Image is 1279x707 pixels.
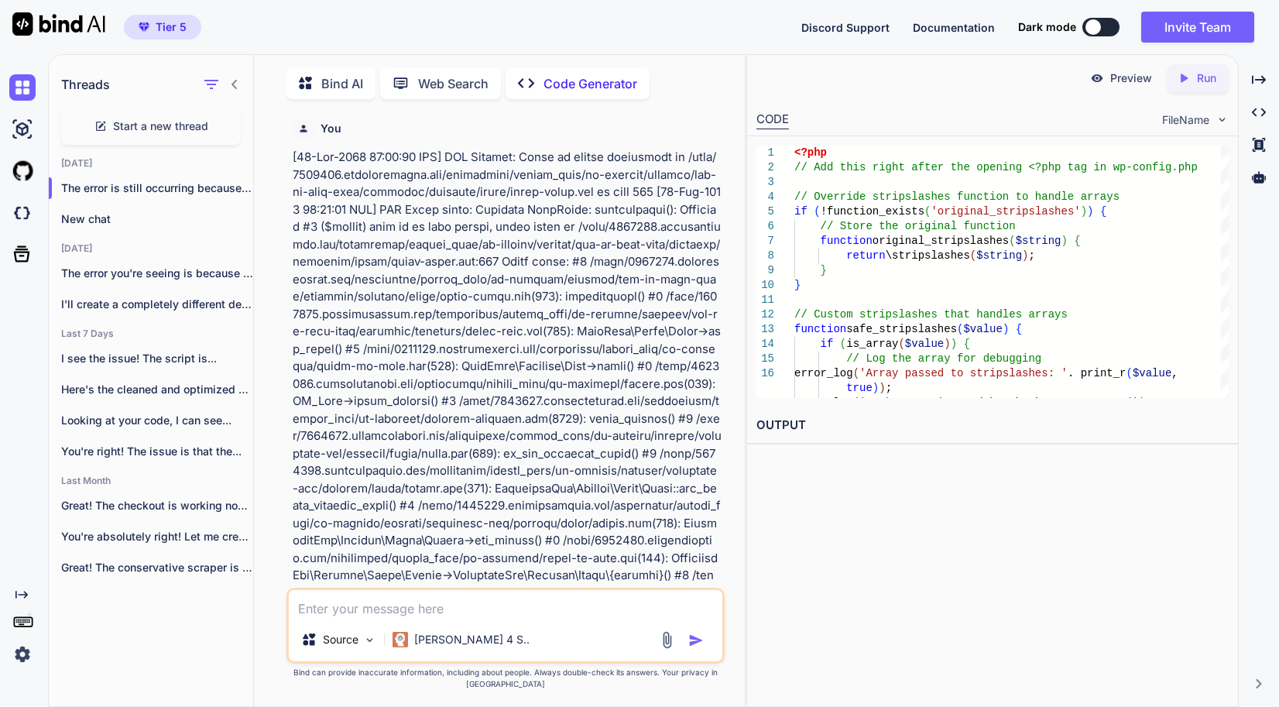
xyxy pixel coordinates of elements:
[543,74,637,93] p: Code Generator
[913,19,995,36] button: Documentation
[821,264,827,276] span: }
[61,560,253,575] p: Great! The conservative scraper is working and...
[1133,396,1139,409] span: )
[1126,367,1133,379] span: (
[61,498,253,513] p: Great! The checkout is working now. To...
[821,205,924,218] span: !function_exists
[913,21,995,34] span: Documentation
[794,146,827,159] span: <?php
[1120,161,1198,173] span: p-config.php
[1087,205,1093,218] span: )
[756,234,774,249] div: 7
[9,200,36,226] img: darkCloudIdeIcon
[944,338,950,350] span: )
[756,337,774,352] div: 14
[688,633,704,648] img: icon
[756,190,774,204] div: 4
[756,263,774,278] div: 9
[1018,19,1076,35] span: Dark mode
[846,338,898,350] span: is_array
[846,323,957,335] span: safe_stripslashes
[1141,12,1254,43] button: Invite Team
[49,475,253,487] h2: Last Month
[976,249,1022,262] span: $string
[756,278,774,293] div: 10
[49,242,253,255] h2: [DATE]
[9,641,36,668] img: settings
[756,322,774,337] div: 13
[794,279,801,291] span: }
[846,352,1041,365] span: // Log the array for debugging
[963,323,1002,335] span: $value
[9,116,36,142] img: ai-studio
[414,632,530,647] p: [PERSON_NAME] 4 S..
[61,382,253,397] p: Here's the cleaned and optimized HTML for...
[873,382,879,394] span: )
[418,74,489,93] p: Web Search
[898,338,904,350] span: (
[61,297,253,312] p: I'll create a completely different design for...
[1022,249,1028,262] span: )
[859,396,944,409] span: 'Backtrace: '
[886,382,892,394] span: ;
[801,21,890,34] span: Discord Support
[61,529,253,544] p: You're absolutely right! Let me create a...
[794,308,1068,321] span: // Custom stripslashes that handles arrays
[924,205,931,218] span: (
[1197,70,1216,86] p: Run
[1009,235,1015,247] span: (
[1074,235,1080,247] span: {
[814,205,820,218] span: (
[747,407,1238,444] h2: OUTPUT
[1016,235,1061,247] span: $string
[821,235,873,247] span: function
[1061,235,1068,247] span: )
[794,367,853,379] span: error_log
[9,158,36,184] img: githubLight
[393,632,408,647] img: Claude 4 Sonnet
[846,249,885,262] span: return
[756,204,774,219] div: 5
[821,338,834,350] span: if
[9,74,36,101] img: chat
[1081,205,1087,218] span: )
[286,667,725,690] p: Bind can provide inaccurate information, including about people. Always double-check its answers....
[756,249,774,263] div: 8
[12,12,105,36] img: Bind AI
[801,19,890,36] button: Discord Support
[1171,367,1178,379] span: ,
[1126,396,1133,409] span: (
[794,323,846,335] span: function
[1003,323,1009,335] span: )
[794,190,1120,203] span: // Override stripslashes function to handle arrays
[794,161,1120,173] span: // Add this right after the opening <?php tag in w
[931,205,1080,218] span: 'original_stripslashes'
[859,367,1068,379] span: 'Array passed to stripslashes: '
[139,22,149,32] img: premium
[124,15,201,39] button: premiumTier 5
[879,382,885,394] span: )
[321,121,341,136] h6: You
[1139,396,1145,409] span: )
[61,351,253,366] p: I see the issue! The script is...
[1162,112,1209,128] span: FileName
[756,111,789,129] div: CODE
[1016,323,1022,335] span: {
[756,396,774,410] div: 17
[1090,71,1104,85] img: preview
[61,180,253,196] p: The error is still occurring because we ...
[363,633,376,647] img: Pick Models
[756,293,774,307] div: 11
[905,338,944,350] span: $value
[840,338,846,350] span: (
[658,631,676,649] img: attachment
[1100,205,1106,218] span: {
[794,396,853,409] span: error_log
[951,338,957,350] span: )
[113,118,208,134] span: Start a new thread
[61,413,253,428] p: Looking at your code, I can see...
[321,74,363,93] p: Bind AI
[1146,396,1152,409] span: ;
[756,366,774,381] div: 16
[756,352,774,366] div: 15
